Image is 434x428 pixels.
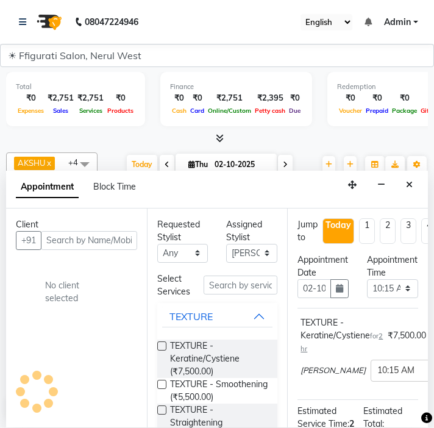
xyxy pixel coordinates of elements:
[400,176,418,194] button: Close
[16,107,46,115] span: Expenses
[105,92,135,104] div: ₹0
[204,276,278,294] input: Search by service name
[364,107,390,115] span: Prepaid
[297,218,318,244] div: Jump to
[400,218,416,244] li: 3
[388,329,426,342] span: ₹7,500.00
[325,219,351,232] div: Today
[359,218,375,244] li: 1
[16,92,46,104] div: ₹0
[157,218,208,244] div: Requested Stylist
[148,273,194,298] div: Select Services
[93,181,136,192] span: Block Time
[287,107,302,115] span: Due
[46,158,51,168] a: x
[384,16,411,29] span: Admin
[337,107,364,115] span: Voucher
[169,309,213,324] div: TEXTURE
[188,92,206,104] div: ₹0
[367,254,418,279] div: Appointment Time
[390,107,419,115] span: Package
[301,332,383,353] span: 2 hr
[380,218,396,244] li: 2
[41,231,137,250] input: Search by Name/Mobile/Email/Code
[364,92,390,104] div: ₹0
[301,316,383,355] div: TEXTURE - Keratine/Cystiene
[46,92,76,104] div: ₹2,751
[301,365,366,377] span: [PERSON_NAME]
[105,107,135,115] span: Products
[297,279,331,298] input: yyyy-mm-dd
[31,5,65,39] img: logo
[390,92,419,104] div: ₹0
[301,332,383,353] small: for
[45,279,108,305] div: No client selected
[226,218,277,244] div: Assigned Stylist
[127,155,157,174] span: Today
[16,231,41,250] button: +91
[170,107,188,115] span: Cash
[16,218,137,231] div: Client
[253,92,287,104] div: ₹2,395
[170,82,302,92] div: Finance
[68,157,87,167] span: +4
[337,92,364,104] div: ₹0
[253,107,287,115] span: Petty cash
[51,107,70,115] span: Sales
[170,378,268,404] span: TEXTURE - Smoothening (₹5,500.00)
[206,107,253,115] span: Online/Custom
[297,254,349,279] div: Appointment Date
[85,5,138,39] b: 08047224946
[162,305,273,327] button: TEXTURE
[287,92,302,104] div: ₹0
[16,176,79,198] span: Appointment
[188,107,206,115] span: Card
[76,92,105,104] div: ₹2,751
[18,158,46,168] span: AKSHU
[170,340,268,378] span: TEXTURE - Keratine/Cystiene (₹7,500.00)
[16,82,135,92] div: Total
[170,92,188,104] div: ₹0
[77,107,104,115] span: Services
[211,155,272,174] input: 2025-10-02
[185,160,211,169] span: Thu
[206,92,253,104] div: ₹2,751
